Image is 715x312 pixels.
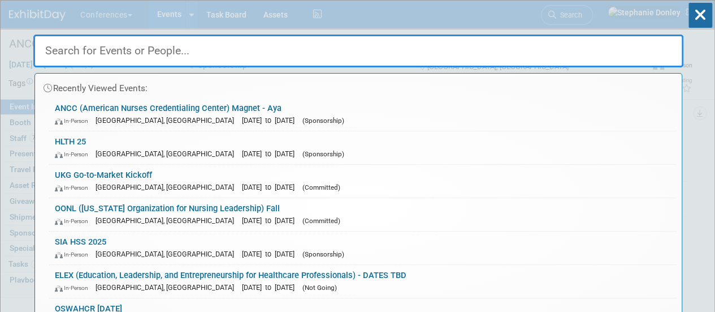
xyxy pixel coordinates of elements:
span: [DATE] to [DATE] [242,183,300,191]
span: [GEOGRAPHIC_DATA], [GEOGRAPHIC_DATA] [96,283,240,292]
span: [DATE] to [DATE] [242,216,300,225]
span: [GEOGRAPHIC_DATA], [GEOGRAPHIC_DATA] [96,116,240,125]
span: In-Person [55,251,93,258]
span: [DATE] to [DATE] [242,149,300,158]
a: ANCC (American Nurses Credentialing Center) Magnet - Aya In-Person [GEOGRAPHIC_DATA], [GEOGRAPHIC... [49,98,676,131]
span: [GEOGRAPHIC_DATA], [GEOGRAPHIC_DATA] [96,216,240,225]
span: [GEOGRAPHIC_DATA], [GEOGRAPHIC_DATA] [96,250,240,258]
span: [DATE] to [DATE] [242,283,300,292]
span: [GEOGRAPHIC_DATA], [GEOGRAPHIC_DATA] [96,183,240,191]
span: (Not Going) [302,284,337,292]
a: OONL ([US_STATE] Organization for Nursing Leadership) Fall In-Person [GEOGRAPHIC_DATA], [GEOGRAPH... [49,198,676,231]
span: (Sponsorship) [302,150,344,158]
span: [DATE] to [DATE] [242,250,300,258]
span: (Committed) [302,217,340,225]
span: In-Person [55,117,93,125]
a: ELEX (Education, Leadership, and Entrepreneurship for Healthcare Professionals) - DATES TBD In-Pe... [49,265,676,298]
span: (Sponsorship) [302,250,344,258]
div: Recently Viewed Events: [41,74,676,98]
span: [DATE] to [DATE] [242,116,300,125]
input: Search for Events or People... [33,35,683,67]
span: [GEOGRAPHIC_DATA], [GEOGRAPHIC_DATA] [96,149,240,158]
a: SIA HSS 2025 In-Person [GEOGRAPHIC_DATA], [GEOGRAPHIC_DATA] [DATE] to [DATE] (Sponsorship) [49,232,676,264]
span: In-Person [55,151,93,158]
span: In-Person [55,284,93,292]
span: In-Person [55,217,93,225]
a: UKG Go-to-Market Kickoff In-Person [GEOGRAPHIC_DATA], [GEOGRAPHIC_DATA] [DATE] to [DATE] (Committed) [49,165,676,198]
span: In-Person [55,184,93,191]
a: HLTH 25 In-Person [GEOGRAPHIC_DATA], [GEOGRAPHIC_DATA] [DATE] to [DATE] (Sponsorship) [49,131,676,164]
span: (Committed) [302,183,340,191]
span: (Sponsorship) [302,117,344,125]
